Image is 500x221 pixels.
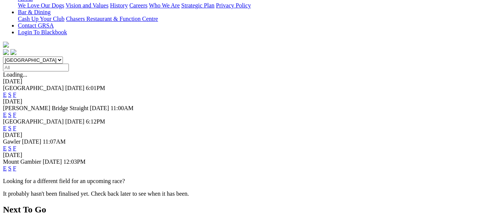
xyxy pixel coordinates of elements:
div: [DATE] [3,98,497,105]
span: Loading... [3,71,27,78]
a: F [13,145,16,151]
p: Looking for a different field for an upcoming race? [3,178,497,185]
h2: Next To Go [3,205,497,215]
span: 11:07AM [43,138,66,145]
div: [DATE] [3,132,497,138]
span: 11:00AM [111,105,134,111]
span: [DATE] [65,85,85,91]
img: facebook.svg [3,49,9,55]
span: [GEOGRAPHIC_DATA] [3,85,64,91]
a: F [13,112,16,118]
span: Mount Gambier [3,158,41,165]
a: E [3,112,7,118]
a: Bar & Dining [18,9,51,15]
a: E [3,92,7,98]
a: Who We Are [149,2,180,9]
a: Careers [129,2,147,9]
a: Cash Up Your Club [18,16,64,22]
span: Gawler [3,138,20,145]
a: F [13,125,16,131]
partial: It probably hasn't been finalised yet. Check back later to see when it has been. [3,190,189,197]
a: Strategic Plan [181,2,214,9]
span: 6:01PM [86,85,105,91]
a: E [3,145,7,151]
input: Select date [3,64,69,71]
a: S [8,165,12,172]
a: F [13,165,16,172]
span: [DATE] [22,138,41,145]
span: 6:12PM [86,118,105,125]
img: logo-grsa-white.png [3,42,9,48]
a: Vision and Values [66,2,108,9]
div: About [18,2,497,9]
a: Chasers Restaurant & Function Centre [66,16,158,22]
a: Contact GRSA [18,22,54,29]
a: S [8,92,12,98]
a: F [13,92,16,98]
a: Login To Blackbook [18,29,67,35]
div: Bar & Dining [18,16,497,22]
span: [DATE] [65,118,85,125]
a: S [8,145,12,151]
a: S [8,125,12,131]
span: [DATE] [90,105,109,111]
a: S [8,112,12,118]
a: E [3,165,7,172]
span: [DATE] [43,158,62,165]
div: [DATE] [3,78,497,85]
span: [PERSON_NAME] Bridge Straight [3,105,88,111]
span: 12:03PM [63,158,86,165]
div: [DATE] [3,152,497,158]
a: E [3,125,7,131]
a: History [110,2,128,9]
span: [GEOGRAPHIC_DATA] [3,118,64,125]
img: twitter.svg [10,49,16,55]
a: Privacy Policy [216,2,251,9]
a: We Love Our Dogs [18,2,64,9]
